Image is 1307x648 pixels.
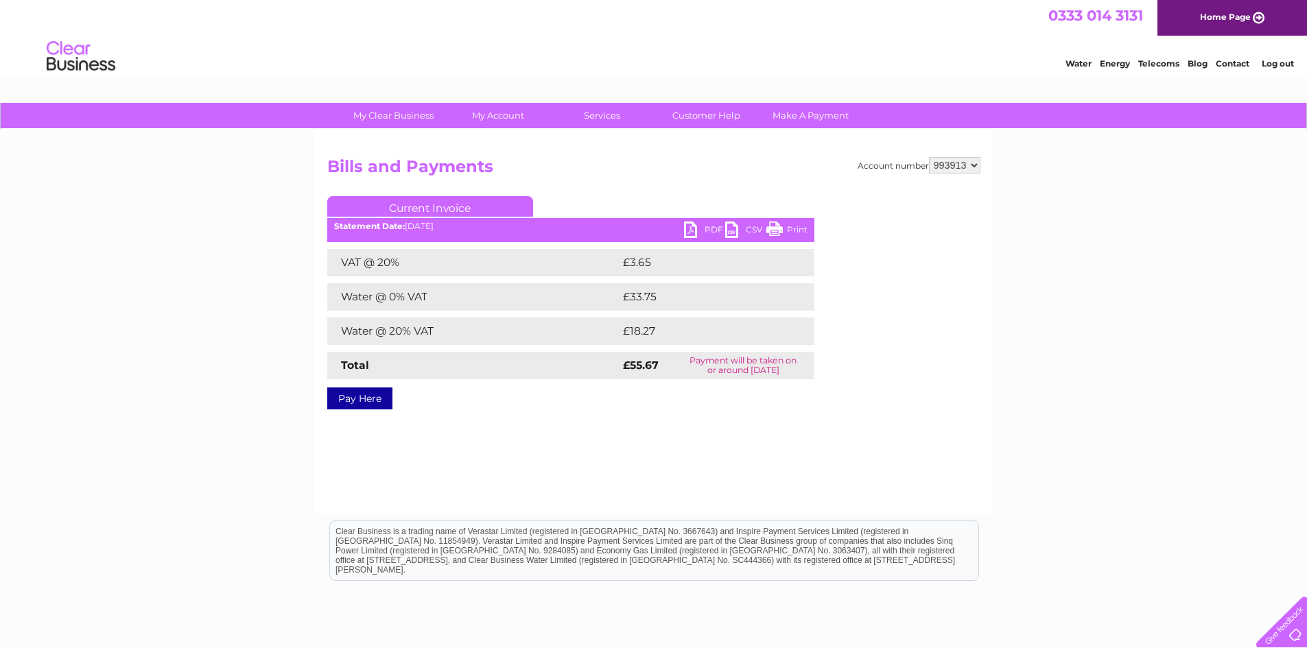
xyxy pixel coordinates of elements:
a: Water [1065,58,1092,69]
td: Water @ 0% VAT [327,283,620,311]
h2: Bills and Payments [327,157,980,183]
td: £33.75 [620,283,786,311]
a: 0333 014 3131 [1048,7,1143,24]
td: £3.65 [620,249,782,276]
a: Print [766,221,808,241]
div: Clear Business is a trading name of Verastar Limited (registered in [GEOGRAPHIC_DATA] No. 3667643... [330,8,978,67]
td: Payment will be taken on or around [DATE] [672,352,814,379]
a: Make A Payment [754,103,867,128]
strong: £55.67 [623,359,659,372]
div: Account number [858,157,980,173]
img: logo.png [46,36,116,77]
a: Pay Here [327,387,392,409]
a: Contact [1216,58,1249,69]
b: Statement Date: [334,221,405,231]
a: Blog [1188,58,1208,69]
a: Services [545,103,659,128]
a: PDF [684,221,725,241]
a: Telecoms [1138,58,1179,69]
td: VAT @ 20% [327,249,620,276]
td: £18.27 [620,317,786,345]
a: My Account [441,103,554,128]
a: Current Invoice [327,196,533,217]
a: Energy [1100,58,1130,69]
a: CSV [725,221,766,241]
a: Log out [1262,58,1294,69]
div: [DATE] [327,221,814,231]
a: Customer Help [650,103,763,128]
td: Water @ 20% VAT [327,317,620,345]
strong: Total [341,359,369,372]
a: My Clear Business [337,103,450,128]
